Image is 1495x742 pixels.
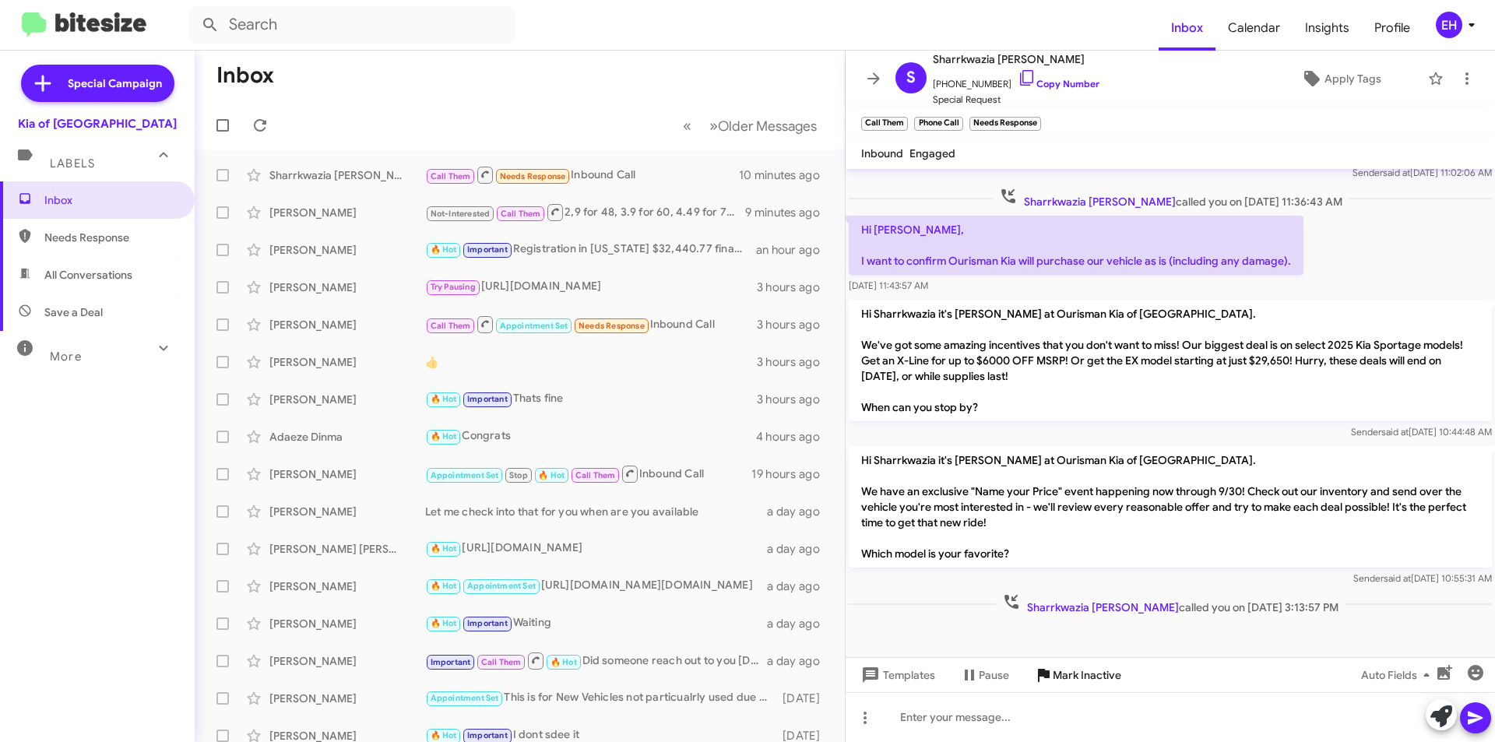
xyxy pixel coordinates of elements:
[1381,426,1409,438] span: said at
[1018,78,1099,90] a: Copy Number
[500,171,566,181] span: Needs Response
[1353,572,1492,584] span: Sender [DATE] 10:55:31 AM
[269,280,425,295] div: [PERSON_NAME]
[431,618,457,628] span: 🔥 Hot
[269,242,425,258] div: [PERSON_NAME]
[21,65,174,102] a: Special Campaign
[1362,5,1423,51] a: Profile
[1383,167,1410,178] span: said at
[425,278,757,296] div: [URL][DOMAIN_NAME]
[431,244,457,255] span: 🔥 Hot
[44,304,103,320] span: Save a Deal
[50,350,82,364] span: More
[538,470,565,480] span: 🔥 Hot
[718,118,817,135] span: Older Messages
[849,300,1492,421] p: Hi Sharrkwazia it's [PERSON_NAME] at Ourisman Kia of [GEOGRAPHIC_DATA]. We've got some amazing in...
[674,110,826,142] nav: Page navigation example
[269,691,425,706] div: [PERSON_NAME]
[425,241,756,258] div: Registration in [US_STATE] $32,440.77 financing with Kia
[933,50,1099,69] span: Sharrkwazia [PERSON_NAME]
[425,165,739,185] div: Inbound Call
[1261,65,1420,93] button: Apply Tags
[1361,661,1436,689] span: Auto Fields
[431,321,471,331] span: Call Them
[44,267,132,283] span: All Conversations
[431,171,471,181] span: Call Them
[500,321,568,331] span: Appointment Set
[909,146,955,160] span: Engaged
[431,543,457,554] span: 🔥 Hot
[431,657,471,667] span: Important
[269,653,425,669] div: [PERSON_NAME]
[767,653,832,669] div: a day ago
[425,464,751,484] div: Inbound Call
[509,470,528,480] span: Stop
[467,618,508,628] span: Important
[849,446,1492,568] p: Hi Sharrkwazia it's [PERSON_NAME] at Ourisman Kia of [GEOGRAPHIC_DATA]. We have an exclusive "Nam...
[757,317,832,332] div: 3 hours ago
[1027,600,1179,614] span: Sharrkwazia [PERSON_NAME]
[767,616,832,631] div: a day ago
[948,661,1022,689] button: Pause
[425,202,745,222] div: 2,9 for 48, 3.9 for 60, 4.49 for 72 you add $1,500.00 to the total. or 60 at 6.75 or 7.75 at 72 a...
[674,110,701,142] button: Previous
[751,466,832,482] div: 19 hours ago
[767,504,832,519] div: a day ago
[767,541,832,557] div: a day ago
[269,317,425,332] div: [PERSON_NAME]
[775,691,832,706] div: [DATE]
[579,321,645,331] span: Needs Response
[969,117,1041,131] small: Needs Response
[269,429,425,445] div: Adaeze Dinma
[269,616,425,631] div: [PERSON_NAME]
[739,167,832,183] div: 10 minutes ago
[425,390,757,408] div: Thats fine
[425,577,767,595] div: [URL][DOMAIN_NAME][DOMAIN_NAME]
[756,429,832,445] div: 4 hours ago
[269,504,425,519] div: [PERSON_NAME]
[269,466,425,482] div: [PERSON_NAME]
[996,593,1345,615] span: called you on [DATE] 3:13:57 PM
[1423,12,1478,38] button: EH
[431,209,491,219] span: Not-Interested
[861,146,903,160] span: Inbound
[1159,5,1215,51] a: Inbox
[431,431,457,441] span: 🔥 Hot
[906,65,916,90] span: S
[700,110,826,142] button: Next
[467,730,508,740] span: Important
[50,156,95,171] span: Labels
[425,315,757,334] div: Inbound Call
[467,394,508,404] span: Important
[575,470,616,480] span: Call Them
[425,427,756,445] div: Congrats
[933,69,1099,92] span: [PHONE_NUMBER]
[431,730,457,740] span: 🔥 Hot
[861,117,908,131] small: Call Them
[44,192,177,208] span: Inbox
[767,578,832,594] div: a day ago
[431,282,476,292] span: Try Pausing
[858,661,935,689] span: Templates
[425,354,757,370] div: 👍
[1349,661,1448,689] button: Auto Fields
[425,651,767,670] div: Did someone reach out to you [DATE] leave you a voicemail
[1024,195,1176,209] span: Sharrkwazia [PERSON_NAME]
[68,76,162,91] span: Special Campaign
[1215,5,1293,51] a: Calendar
[431,581,457,591] span: 🔥 Hot
[979,661,1009,689] span: Pause
[1351,426,1492,438] span: Sender [DATE] 10:44:48 AM
[709,116,718,135] span: »
[431,394,457,404] span: 🔥 Hot
[425,540,767,557] div: [URL][DOMAIN_NAME]
[1436,12,1462,38] div: EH
[269,354,425,370] div: [PERSON_NAME]
[269,541,425,557] div: [PERSON_NAME] [PERSON_NAME]
[683,116,691,135] span: «
[425,689,775,707] div: This is for New Vehicles not particualrly used due to the fact we use algorythsm for our pricing ...
[1324,65,1381,93] span: Apply Tags
[18,116,177,132] div: Kia of [GEOGRAPHIC_DATA]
